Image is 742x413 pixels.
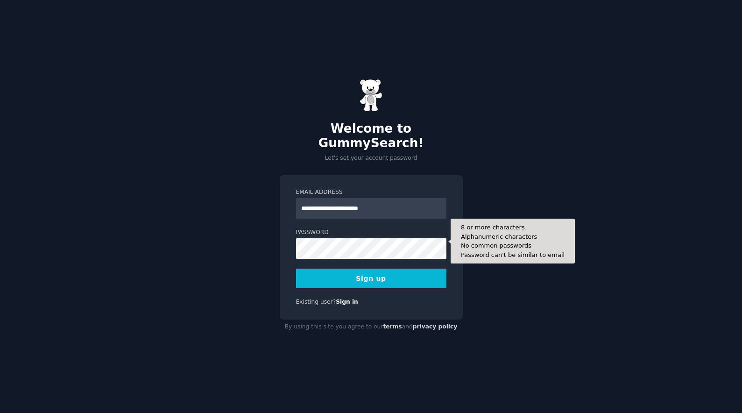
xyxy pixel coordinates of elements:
a: privacy policy [413,323,458,330]
label: Email Address [296,188,446,197]
p: Let's set your account password [280,154,463,163]
button: Sign up [296,269,446,288]
h2: Welcome to GummySearch! [280,121,463,151]
label: Password [296,228,446,237]
img: Gummy Bear [360,79,383,112]
div: By using this site you agree to our and [280,320,463,335]
a: Sign in [336,299,358,305]
span: Existing user? [296,299,336,305]
a: terms [383,323,402,330]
